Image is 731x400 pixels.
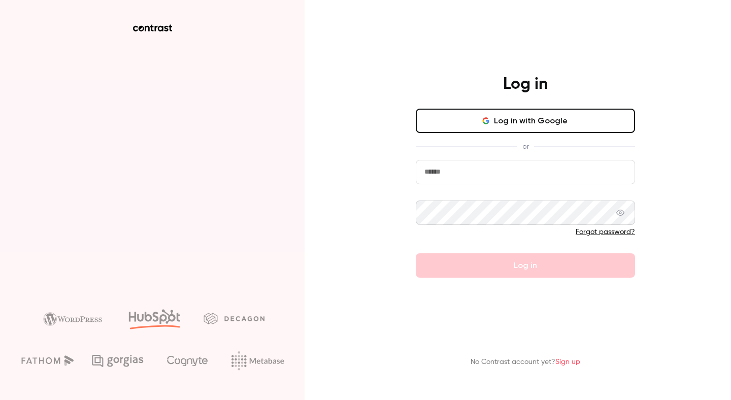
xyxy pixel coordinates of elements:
a: Forgot password? [576,228,635,236]
h4: Log in [503,74,548,94]
button: Log in with Google [416,109,635,133]
img: decagon [204,313,264,324]
p: No Contrast account yet? [471,357,580,368]
span: or [517,141,534,152]
a: Sign up [555,358,580,365]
